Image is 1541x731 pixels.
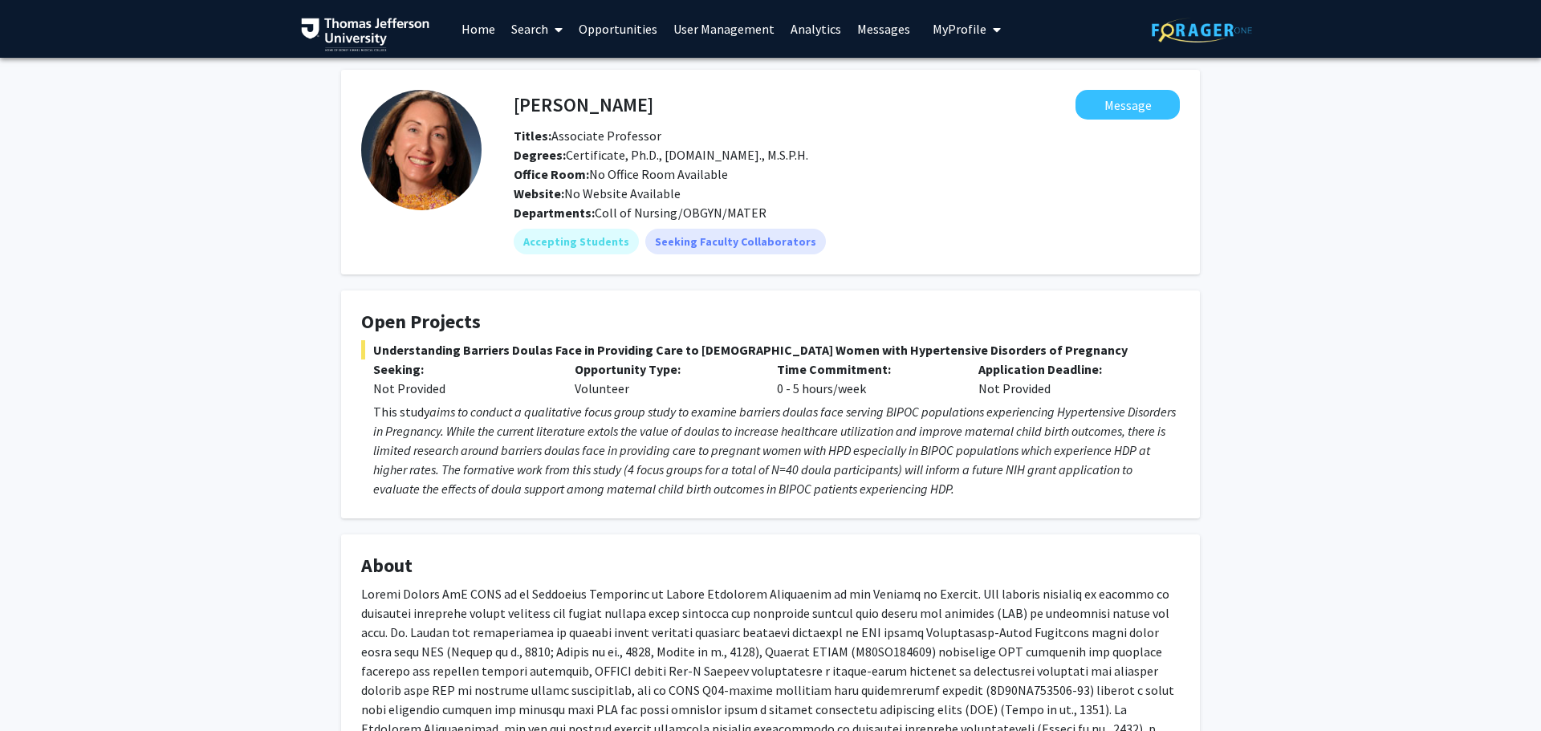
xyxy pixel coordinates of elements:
[765,359,966,398] div: 0 - 5 hours/week
[563,359,764,398] div: Volunteer
[1075,90,1180,120] button: Message Meghan Gannon
[1152,18,1252,43] img: ForagerOne Logo
[373,379,551,398] div: Not Provided
[665,1,783,57] a: User Management
[978,359,1156,379] p: Application Deadline:
[514,147,566,163] b: Degrees:
[373,359,551,379] p: Seeking:
[361,90,482,210] img: Profile Picture
[514,229,639,254] mat-chip: Accepting Students
[514,128,661,144] span: Associate Professor
[645,229,826,254] mat-chip: Seeking Faculty Collaborators
[571,1,665,57] a: Opportunities
[514,166,728,182] span: No Office Room Available
[373,404,1176,497] em: aims to conduct a qualitative focus group study to examine barriers doulas face serving BIPOC pop...
[453,1,503,57] a: Home
[777,359,954,379] p: Time Commitment:
[849,1,918,57] a: Messages
[361,554,1180,578] h4: About
[373,402,1180,498] p: This study
[361,311,1180,334] h4: Open Projects
[514,185,564,201] b: Website:
[783,1,849,57] a: Analytics
[503,1,571,57] a: Search
[361,340,1180,359] span: Understanding Barriers Doulas Face in Providing Care to [DEMOGRAPHIC_DATA] Women with Hypertensiv...
[933,21,986,37] span: My Profile
[514,166,589,182] b: Office Room:
[514,185,681,201] span: No Website Available
[301,18,429,51] img: Thomas Jefferson University Logo
[595,205,766,221] span: Coll of Nursing/OBGYN/MATER
[514,205,595,221] b: Departments:
[514,90,653,120] h4: [PERSON_NAME]
[575,359,752,379] p: Opportunity Type:
[966,359,1168,398] div: Not Provided
[514,128,551,144] b: Titles:
[514,147,808,163] span: Certificate, Ph.D., [DOMAIN_NAME]., M.S.P.H.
